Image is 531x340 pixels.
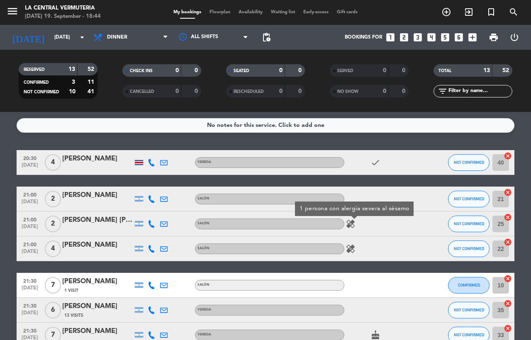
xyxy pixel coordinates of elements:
strong: 3 [72,79,75,85]
span: NOT CONFIRMED [454,308,484,312]
span: pending_actions [261,32,271,42]
span: NOT CONFIRMED [454,246,484,251]
span: Availability [234,10,267,15]
span: 6 [45,302,61,318]
span: NOT CONFIRMED [454,160,484,165]
span: [DATE] [19,224,40,233]
button: CONFIRMED [448,277,490,294]
i: looks_two [399,32,409,43]
span: 21:30 [19,325,40,335]
span: NOT CONFIRMED [454,333,484,337]
span: 2 [45,191,61,207]
span: 2 [45,216,61,232]
button: NOT CONFIRMED [448,154,490,171]
i: cancel [504,324,512,333]
i: add_box [467,32,478,43]
span: print [489,32,499,42]
strong: 52 [88,66,96,72]
strong: 52 [502,68,511,73]
strong: 0 [175,68,179,73]
span: RESERVED [24,68,45,72]
span: Salón [197,197,209,200]
span: [DATE] [19,310,40,320]
i: looks_3 [412,32,423,43]
button: menu [6,5,19,20]
i: cancel [504,274,512,283]
span: CANCELLED [130,90,154,94]
i: looks_4 [426,32,437,43]
span: NO SHOW [337,90,358,94]
div: [DATE] 19. September - 18:44 [25,12,101,21]
strong: 0 [195,88,200,94]
strong: 0 [279,68,283,73]
strong: 10 [69,89,76,95]
span: 1 Visit [64,287,78,294]
strong: 11 [88,79,96,85]
div: LOG OUT [504,25,525,50]
i: cancel [504,188,512,197]
div: [PERSON_NAME] [62,326,133,337]
button: NOT CONFIRMED [448,216,490,232]
div: [PERSON_NAME] [62,301,133,312]
strong: 0 [402,68,407,73]
i: add_circle_outline [441,7,451,17]
span: NOT CONFIRMED [454,197,484,201]
strong: 0 [298,88,303,94]
span: [DATE] [19,285,40,295]
span: [DATE] [19,249,40,258]
span: SERVED [337,69,353,73]
div: [PERSON_NAME] [62,190,133,201]
span: 13 Visits [64,312,83,319]
span: Floorplan [205,10,234,15]
strong: 0 [298,68,303,73]
button: NOT CONFIRMED [448,302,490,318]
input: Filter by name... [448,87,512,96]
span: 21:30 [19,276,40,285]
strong: 0 [195,68,200,73]
i: [DATE] [6,28,50,46]
span: RESCHEDULED [234,90,264,94]
span: Vereda [197,333,211,336]
button: NOT CONFIRMED [448,240,490,257]
i: power_settings_new [509,32,519,42]
strong: 0 [175,88,179,94]
span: Dinner [107,34,127,40]
span: [DATE] [19,163,40,172]
i: cake [370,330,380,340]
i: looks_one [385,32,396,43]
i: looks_5 [440,32,451,43]
span: [DATE] [19,199,40,209]
span: Salón [197,283,209,287]
span: Waiting list [267,10,299,15]
span: 4 [45,154,61,171]
strong: 0 [383,88,386,94]
span: 4 [45,240,61,257]
span: 21:00 [19,189,40,199]
button: NOT CONFIRMED [448,191,490,207]
i: cancel [504,213,512,221]
i: cancel [504,238,512,246]
strong: 0 [383,68,386,73]
i: looks_6 [453,32,464,43]
span: 20:30 [19,153,40,163]
span: NOT CONFIRMED [24,90,59,94]
span: CHECK INS [130,69,153,73]
strong: 0 [279,88,283,94]
span: CONFIRMED [458,283,480,287]
strong: 41 [88,89,96,95]
span: Salón [197,247,209,250]
span: 21:00 [19,239,40,249]
div: [PERSON_NAME] [62,153,133,164]
div: [PERSON_NAME] [62,240,133,250]
span: CONFIRMED [24,80,49,85]
i: arrow_drop_down [77,32,87,42]
i: turned_in_not [486,7,496,17]
span: SEATED [234,69,249,73]
i: search [509,7,519,17]
i: healing [346,244,356,254]
span: TOTAL [438,69,451,73]
div: [PERSON_NAME] [62,276,133,287]
span: Vereda [197,308,211,311]
span: 7 [45,277,61,294]
strong: 0 [402,88,407,94]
